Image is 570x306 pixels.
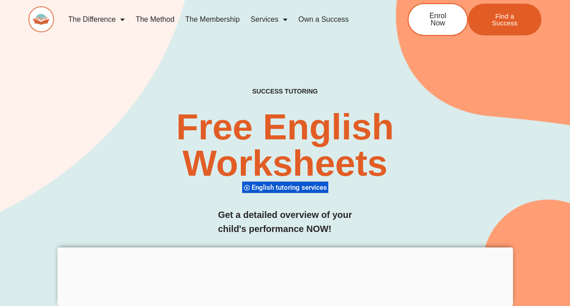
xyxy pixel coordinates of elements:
span: Find a Success [482,13,528,26]
a: Own a Success [293,9,354,30]
a: Find a Success [468,4,541,35]
nav: Menu [63,9,379,30]
a: Enrol Now [408,3,468,36]
h2: Free English Worksheets​ [116,109,454,182]
span: Enrol Now [422,12,453,27]
a: The Difference [63,9,131,30]
iframe: Advertisement [57,247,513,304]
a: Services [245,9,293,30]
span: English tutoring services [252,183,330,192]
a: The Method [130,9,180,30]
div: English tutoring services [242,181,328,193]
h4: SUCCESS TUTORING​ [209,88,361,95]
h3: Get a detailed overview of your child's performance NOW! [218,208,352,236]
iframe: Chat Widget [419,203,570,306]
a: The Membership [180,9,245,30]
